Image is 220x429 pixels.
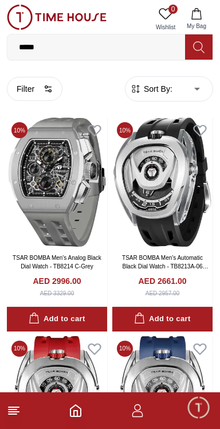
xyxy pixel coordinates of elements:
div: Add to cart [29,313,85,326]
div: AED 3329.00 [40,289,74,298]
button: Add to cart [112,307,213,331]
em: Minimize [191,6,214,29]
a: 0Wishlist [151,5,180,34]
span: 0 [168,5,178,14]
span: Wishlist [151,23,180,32]
span: Sort By: [142,83,172,95]
div: Add to cart [134,313,190,326]
a: Home [69,404,82,418]
img: Profile picture of Time House Support [33,7,52,27]
em: Blush [62,298,73,310]
span: 10 % [11,122,27,138]
a: TSAR BOMBA Men's Analog Black Dial Watch - TB8214 C-Grey [13,255,101,270]
em: Back [6,6,29,29]
span: 10 % [117,122,133,138]
span: 07:33 AM [150,348,179,355]
div: Time House Support [9,276,220,288]
span: 10 % [117,341,133,357]
button: Filter [7,77,62,101]
div: Time House Support [58,12,156,23]
h4: AED 2661.00 [138,275,186,287]
img: TSAR BOMBA Men's Automatic Black Dial Watch - TB8213A-06 SET [112,118,213,247]
a: TSAR BOMBA Men's Automatic Black Dial Watch - TB8213A-06 SET [122,255,208,278]
span: Hey there! Need help finding the perfect watch? I'm here if you have any questions or need a quic... [17,299,169,352]
div: AED 2957.00 [146,289,180,298]
button: My Bag [180,5,213,34]
img: ... [7,5,107,30]
div: Chat Widget [186,395,211,420]
span: My Bag [182,22,211,30]
span: 10 % [11,341,27,357]
h4: AED 2996.00 [33,275,81,287]
button: Sort By: [130,83,172,95]
button: Add to cart [7,307,107,331]
img: TSAR BOMBA Men's Analog Black Dial Watch - TB8214 C-Grey [7,118,107,247]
